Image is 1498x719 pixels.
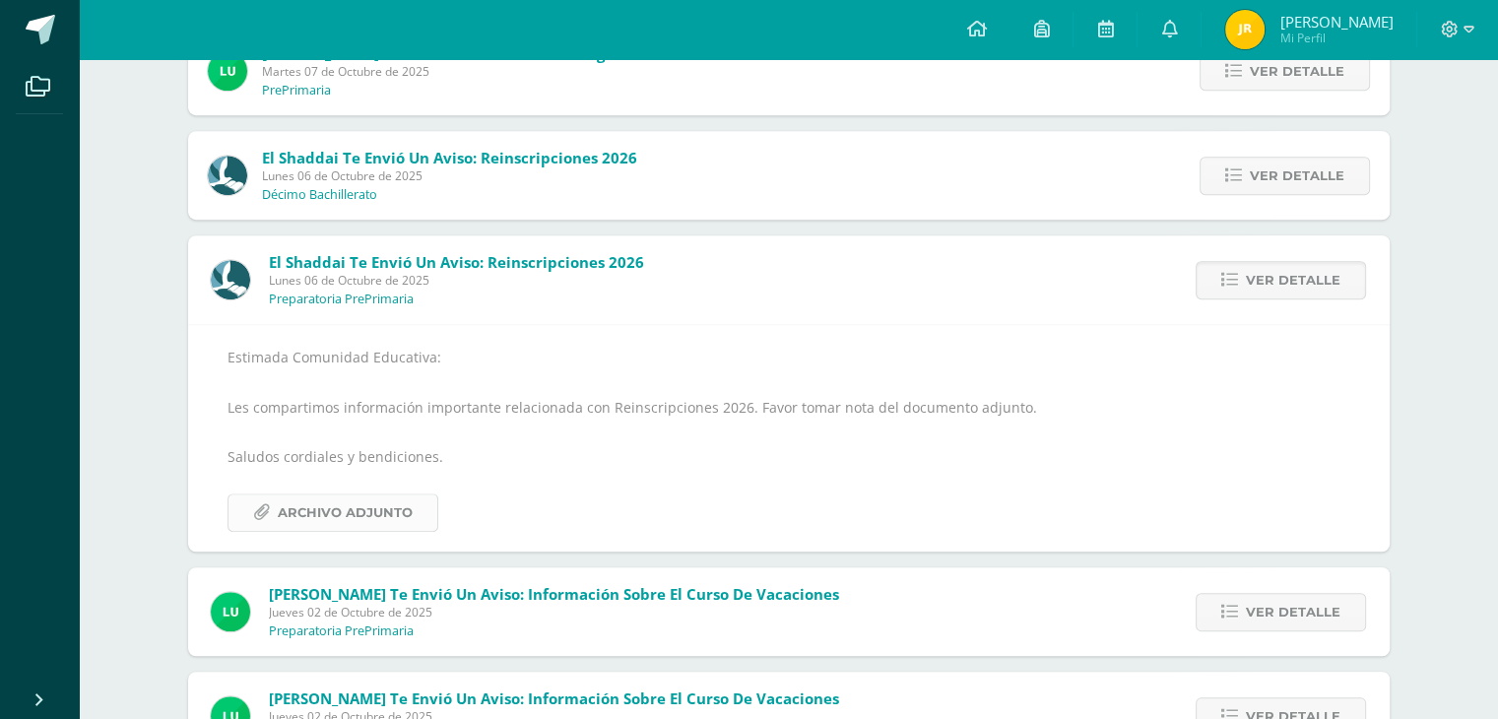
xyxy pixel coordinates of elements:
span: Jueves 02 de Octubre de 2025 [269,604,839,621]
span: El Shaddai te envió un aviso: Reinscripciones 2026 [269,252,644,272]
img: 54f82b4972d4d37a72c9d8d1d5f4dac6.png [208,51,247,91]
span: [PERSON_NAME] [1279,12,1393,32]
img: 0214cd8b8679da0f256ec9c9e7ffe613.png [211,260,250,299]
span: Lunes 06 de Octubre de 2025 [269,272,644,289]
span: Archivo Adjunto [278,494,413,531]
img: 54f82b4972d4d37a72c9d8d1d5f4dac6.png [211,592,250,631]
span: [PERSON_NAME] te envió un aviso: Información sobre el curso de vacaciones [269,688,839,708]
a: Archivo Adjunto [228,493,438,532]
img: dfcc88b30b5c9aa3f42fa1cd7bc39a1d.png [1225,10,1265,49]
span: Ver detalle [1250,53,1344,90]
span: Ver detalle [1250,158,1344,194]
span: Martes 07 de Octubre de 2025 [262,63,774,80]
div: Estimada Comunidad Educativa: Les compartimos información importante relacionada con Reinscripcio... [228,345,1350,532]
p: Preparatoria PrePrimaria [269,292,414,307]
p: PrePrimaria [262,83,331,98]
span: El Shaddai te envió un aviso: Reinscripciones 2026 [262,148,637,167]
p: Décimo Bachillerato [262,187,377,203]
span: Ver detalle [1246,262,1340,298]
img: 0214cd8b8679da0f256ec9c9e7ffe613.png [208,156,247,195]
span: Lunes 06 de Octubre de 2025 [262,167,637,184]
span: [PERSON_NAME] te envió un aviso: Información sobre el curso de vacaciones [269,584,839,604]
span: Mi Perfil [1279,30,1393,46]
span: Ver detalle [1246,594,1340,630]
p: Preparatoria PrePrimaria [269,623,414,639]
